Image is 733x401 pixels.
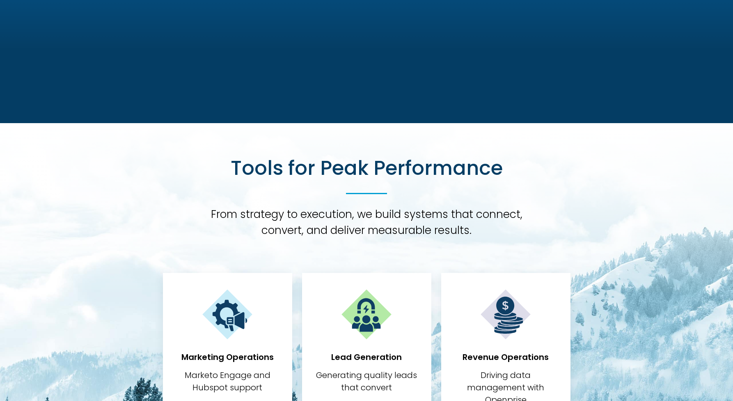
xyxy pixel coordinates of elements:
strong: Lead Generation [331,351,402,363]
img: Services 5 [479,288,532,341]
img: Services 4 [340,288,393,341]
strong: Marketing Operations [181,351,274,363]
h2: Tools for Peak Performance [231,156,503,181]
strong: Revenue Operations [463,351,549,363]
p: Marketo Engage and Hubspot support [173,369,282,394]
img: Services 3 [201,288,254,341]
p: Generating quality leads that convert [312,369,421,394]
h3: From strategy to execution, we build systems that connect, convert, and deliver measurable results. [200,206,533,238]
